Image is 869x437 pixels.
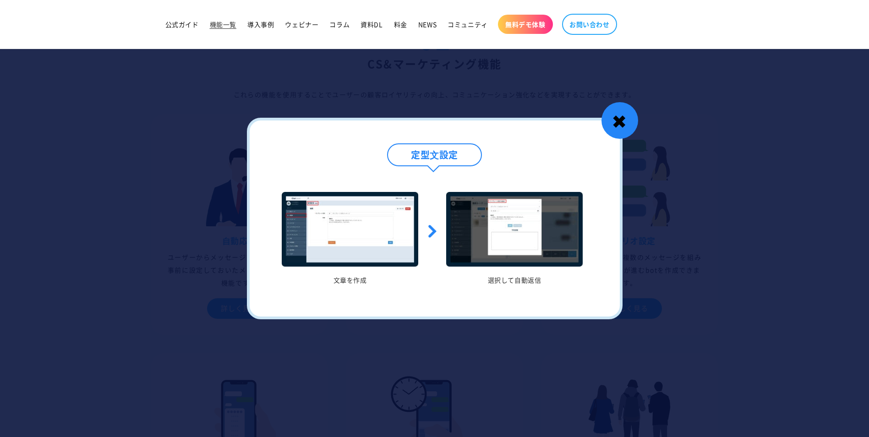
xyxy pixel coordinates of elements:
[569,20,610,28] span: お問い合わせ
[242,15,279,34] a: 導入事例
[285,20,318,28] span: ウェビナー
[160,15,204,34] a: 公式ガイド
[282,276,419,284] h5: 文章を作成
[387,143,482,166] h4: 定型⽂設定
[165,20,199,28] span: 公式ガイド
[324,15,355,34] a: コラム
[498,15,553,34] a: 無料デモ体験
[442,15,493,34] a: コミュニティ
[361,20,383,28] span: 資料DL
[388,15,413,34] a: 料金
[394,20,407,28] span: 料金
[247,20,274,28] span: 導入事例
[446,276,583,284] h5: 選択して自動返信
[279,15,324,34] a: ウェビナー
[448,20,488,28] span: コミュニティ
[418,20,437,28] span: NEWS
[282,192,418,267] img: cs-2-1_600x.jpg
[601,102,638,139] div: ✖
[505,20,546,28] span: 無料デモ体験
[562,14,617,35] a: お問い合わせ
[204,15,242,34] a: 機能一覧
[329,20,350,28] span: コラム
[355,15,388,34] a: 資料DL
[210,20,236,28] span: 機能一覧
[446,192,583,267] img: cs-2-2_600x.jpg
[413,15,442,34] a: NEWS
